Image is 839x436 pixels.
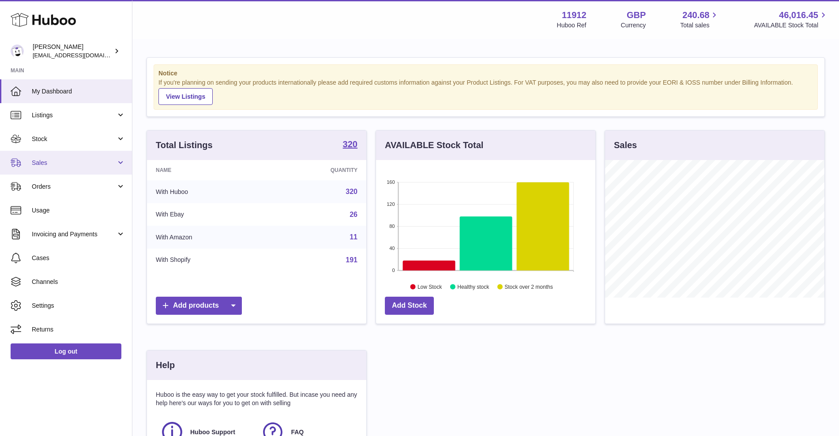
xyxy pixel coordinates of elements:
a: 240.68 Total sales [680,9,719,30]
p: Huboo is the easy way to get your stock fulfilled. But incase you need any help here's our ways f... [156,391,357,407]
h3: AVAILABLE Stock Total [385,139,483,151]
th: Quantity [267,160,366,180]
div: Currency [621,21,646,30]
span: Channels [32,278,125,286]
text: 40 [389,246,395,251]
span: Cases [32,254,125,262]
td: With Huboo [147,180,267,203]
a: Add Stock [385,297,434,315]
td: With Amazon [147,226,267,249]
strong: 11912 [562,9,587,21]
td: With Ebay [147,203,267,226]
a: 46,016.45 AVAILABLE Stock Total [754,9,828,30]
a: 11 [350,233,357,241]
span: Stock [32,135,116,143]
text: Stock over 2 months [504,283,553,290]
td: With Shopify [147,249,267,272]
a: 26 [350,211,357,218]
span: Returns [32,325,125,334]
div: [PERSON_NAME] [33,43,112,60]
span: 46,016.45 [779,9,818,21]
strong: GBP [627,9,646,21]
div: If you're planning on sending your products internationally please add required customs informati... [158,78,813,105]
text: 0 [392,268,395,273]
th: Name [147,160,267,180]
a: View Listings [158,88,213,105]
strong: Notice [158,69,813,78]
span: Orders [32,183,116,191]
a: Log out [11,343,121,359]
h3: Sales [614,139,637,151]
span: 240.68 [682,9,709,21]
span: Sales [32,159,116,167]
text: Low Stock [418,283,442,290]
a: 320 [346,188,357,195]
a: 191 [346,256,357,264]
span: Settings [32,302,125,310]
text: 160 [387,179,395,185]
span: Invoicing and Payments [32,230,116,238]
img: info@carbonmyride.com [11,45,24,58]
span: Usage [32,206,125,215]
span: [EMAIL_ADDRESS][DOMAIN_NAME] [33,52,130,59]
span: Total sales [680,21,719,30]
a: 320 [343,140,357,150]
text: 80 [389,224,395,229]
span: Listings [32,111,116,119]
h3: Total Listings [156,139,213,151]
h3: Help [156,359,175,371]
span: AVAILABLE Stock Total [754,21,828,30]
span: My Dashboard [32,87,125,96]
strong: 320 [343,140,357,149]
text: 120 [387,201,395,207]
div: Huboo Ref [557,21,587,30]
text: Healthy stock [457,283,489,290]
a: Add products [156,297,242,315]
